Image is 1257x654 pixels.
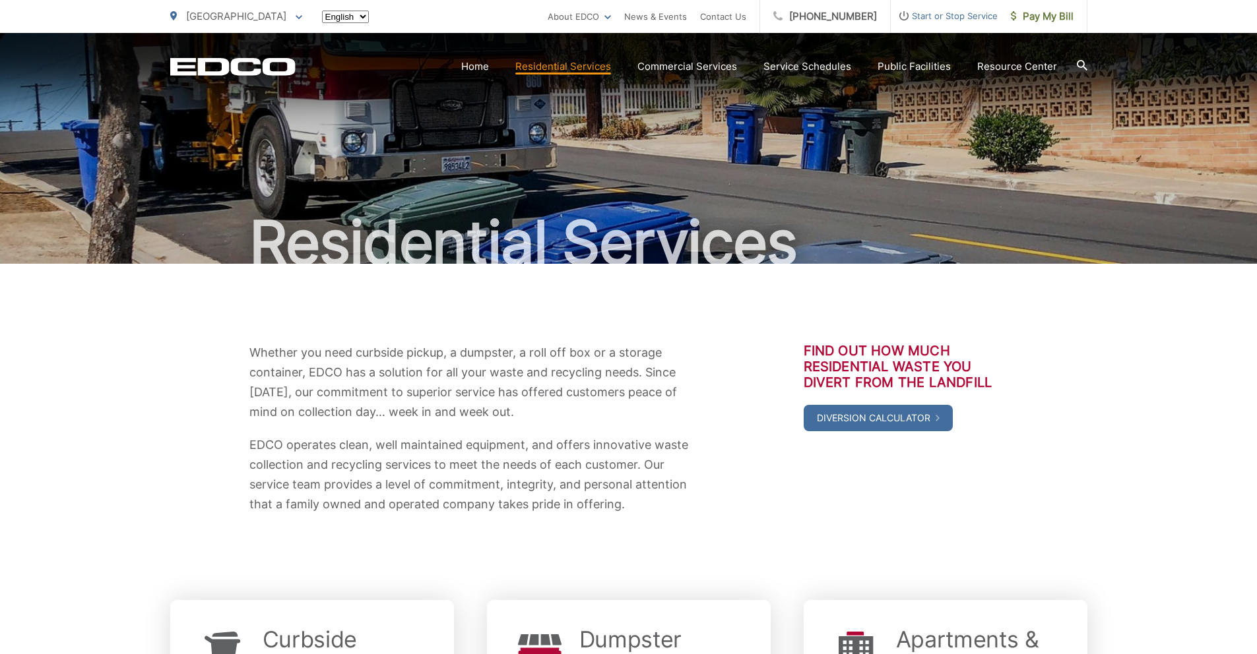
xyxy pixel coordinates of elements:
h3: Find out how much residential waste you divert from the landfill [804,343,1008,390]
a: News & Events [624,9,687,24]
a: Diversion Calculator [804,405,953,431]
p: EDCO operates clean, well maintained equipment, and offers innovative waste collection and recycl... [249,435,692,514]
a: EDCD logo. Return to the homepage. [170,57,296,76]
a: Service Schedules [763,59,851,74]
a: Residential Services [515,59,611,74]
span: [GEOGRAPHIC_DATA] [186,10,286,22]
h1: Residential Services [170,210,1087,276]
a: Public Facilities [878,59,951,74]
p: Whether you need curbside pickup, a dumpster, a roll off box or a storage container, EDCO has a s... [249,343,692,422]
a: Resource Center [977,59,1057,74]
a: Contact Us [700,9,746,24]
a: About EDCO [548,9,611,24]
select: Select a language [322,11,369,23]
span: Pay My Bill [1011,9,1074,24]
a: Home [461,59,489,74]
a: Commercial Services [637,59,737,74]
